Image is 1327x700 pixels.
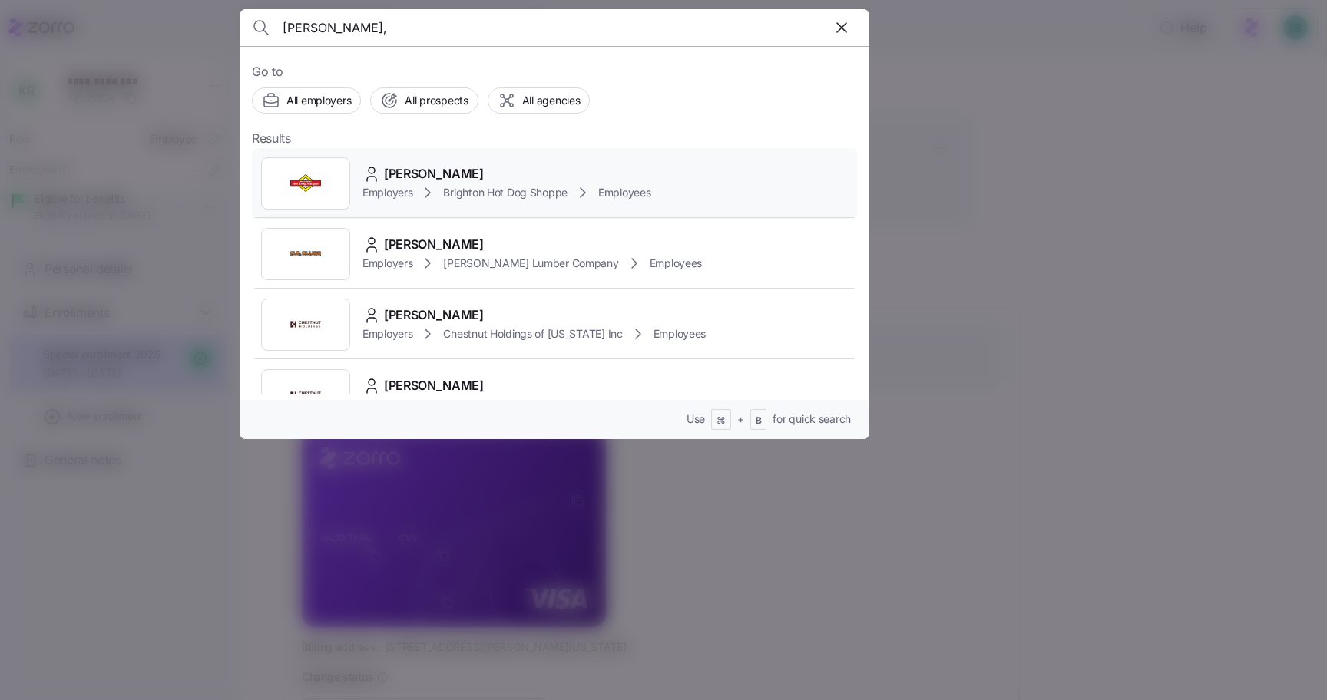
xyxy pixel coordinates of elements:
span: Employers [362,185,412,200]
img: Employer logo [290,380,321,411]
button: All prospects [370,87,478,114]
img: Employer logo [290,168,321,199]
img: Employer logo [290,239,321,269]
span: + [737,411,744,427]
span: Employers [362,256,412,271]
span: All agencies [522,93,581,108]
span: ⌘ [716,414,726,428]
span: [PERSON_NAME] [384,164,484,183]
span: All employers [286,93,351,108]
span: [PERSON_NAME] [384,235,484,254]
span: B [756,414,762,428]
span: for quick search [773,411,851,427]
span: Employees [598,185,650,200]
span: Results [252,129,291,148]
span: Chestnut Holdings of [US_STATE] Inc [443,326,622,342]
span: [PERSON_NAME] [384,305,484,325]
span: Go to [252,62,857,81]
span: All prospects [405,93,468,108]
span: Use [687,411,705,427]
span: Employees [650,256,702,271]
span: [PERSON_NAME] Lumber Company [443,256,618,271]
button: All agencies [488,87,591,114]
button: All employers [252,87,361,114]
span: Brighton Hot Dog Shoppe [443,185,568,200]
span: [PERSON_NAME] [384,376,484,395]
span: Employees [654,326,706,342]
span: Employers [362,326,412,342]
img: Employer logo [290,309,321,340]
